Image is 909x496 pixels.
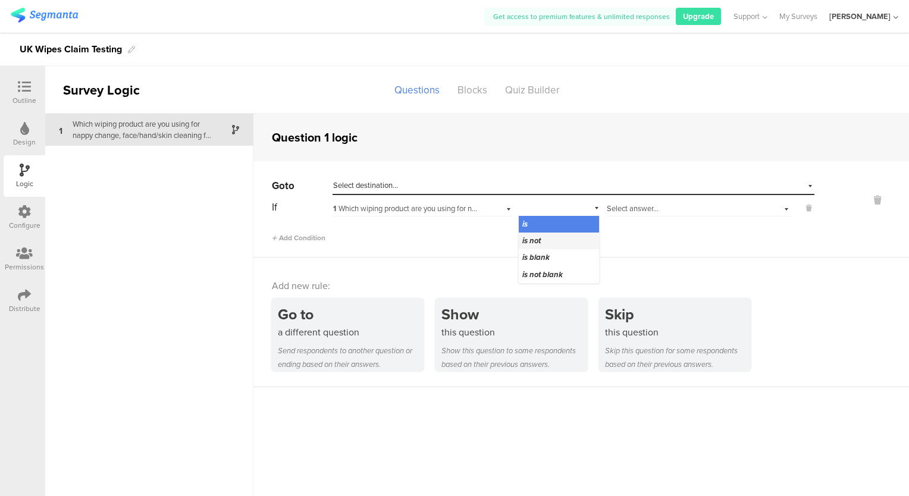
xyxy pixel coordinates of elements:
[385,80,449,101] div: Questions
[605,303,751,325] div: Skip
[13,137,36,147] div: Design
[333,203,480,214] div: Which wiping product are you using for nappy change, face/hand/skin cleaning for your child?
[333,203,336,214] span: 1
[272,200,331,215] div: If
[278,344,424,371] div: Send respondents to another question or ending based on their answers.
[5,262,44,272] div: Permissions
[12,95,36,106] div: Outline
[272,178,285,193] span: Go
[272,128,358,146] div: Question 1 logic
[449,80,496,101] div: Blocks
[441,344,587,371] div: Show this question to some respondents based on their previous answers.
[11,8,78,23] img: segmanta logo
[272,279,892,293] div: Add new rule:
[493,11,670,22] span: Get access to premium features & unlimited responses
[522,269,563,280] span: is not blank
[522,218,528,230] span: is
[607,203,659,214] span: Select answer...
[605,344,751,371] div: Skip this question for some respondents based on their previous answers.
[278,303,424,325] div: Go to
[278,325,424,339] div: a different question
[441,325,587,339] div: this question
[9,303,40,314] div: Distribute
[65,118,214,141] div: Which wiping product are you using for nappy change, face/hand/skin cleaning for your child?
[285,178,294,193] span: to
[59,123,62,136] span: 1
[272,233,325,243] span: Add Condition
[16,178,33,189] div: Logic
[522,235,541,246] span: is not
[734,11,760,22] span: Support
[441,303,587,325] div: Show
[333,203,644,214] span: Which wiping product are you using for nappy change, face/hand/skin cleaning for your child?
[45,80,182,100] div: Survey Logic
[522,252,550,263] span: is blank
[496,80,569,101] div: Quiz Builder
[9,220,40,231] div: Configure
[605,325,751,339] div: this question
[683,11,714,22] span: Upgrade
[333,180,398,191] span: Select destination...
[20,40,122,59] div: UK Wipes Claim Testing
[829,11,891,22] div: [PERSON_NAME]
